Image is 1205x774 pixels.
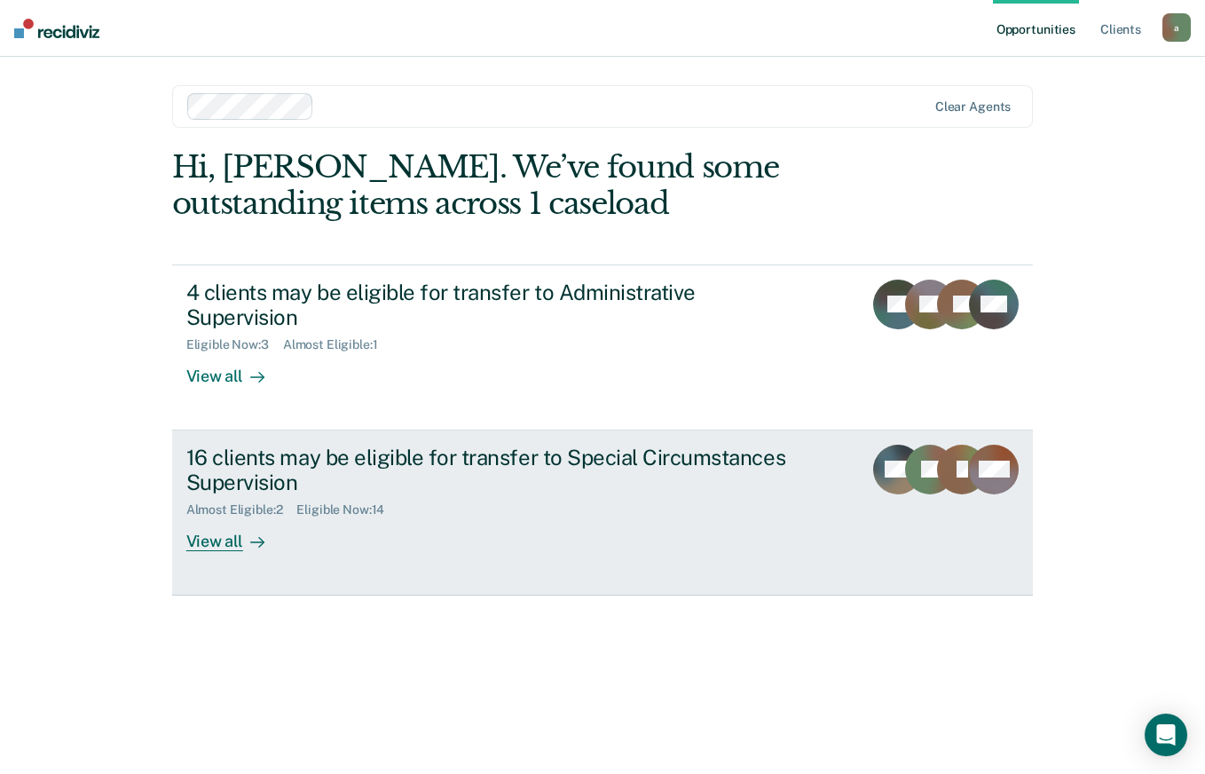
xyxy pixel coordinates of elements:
div: Open Intercom Messenger [1145,714,1187,756]
a: 16 clients may be eligible for transfer to Special Circumstances SupervisionAlmost Eligible:2Elig... [172,430,1034,596]
div: Eligible Now : 3 [186,337,283,352]
div: 16 clients may be eligible for transfer to Special Circumstances Supervision [186,445,809,496]
div: Almost Eligible : 1 [283,337,392,352]
a: 4 clients may be eligible for transfer to Administrative SupervisionEligible Now:3Almost Eligible... [172,265,1034,430]
div: Almost Eligible : 2 [186,502,297,517]
div: View all [186,517,286,552]
div: Clear agents [935,99,1011,115]
div: View all [186,352,286,387]
div: 4 clients may be eligible for transfer to Administrative Supervision [186,280,809,331]
div: Hi, [PERSON_NAME]. We’ve found some outstanding items across 1 caseload [172,149,861,222]
img: Recidiviz [14,19,99,38]
div: Eligible Now : 14 [296,502,398,517]
button: a [1162,13,1191,42]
